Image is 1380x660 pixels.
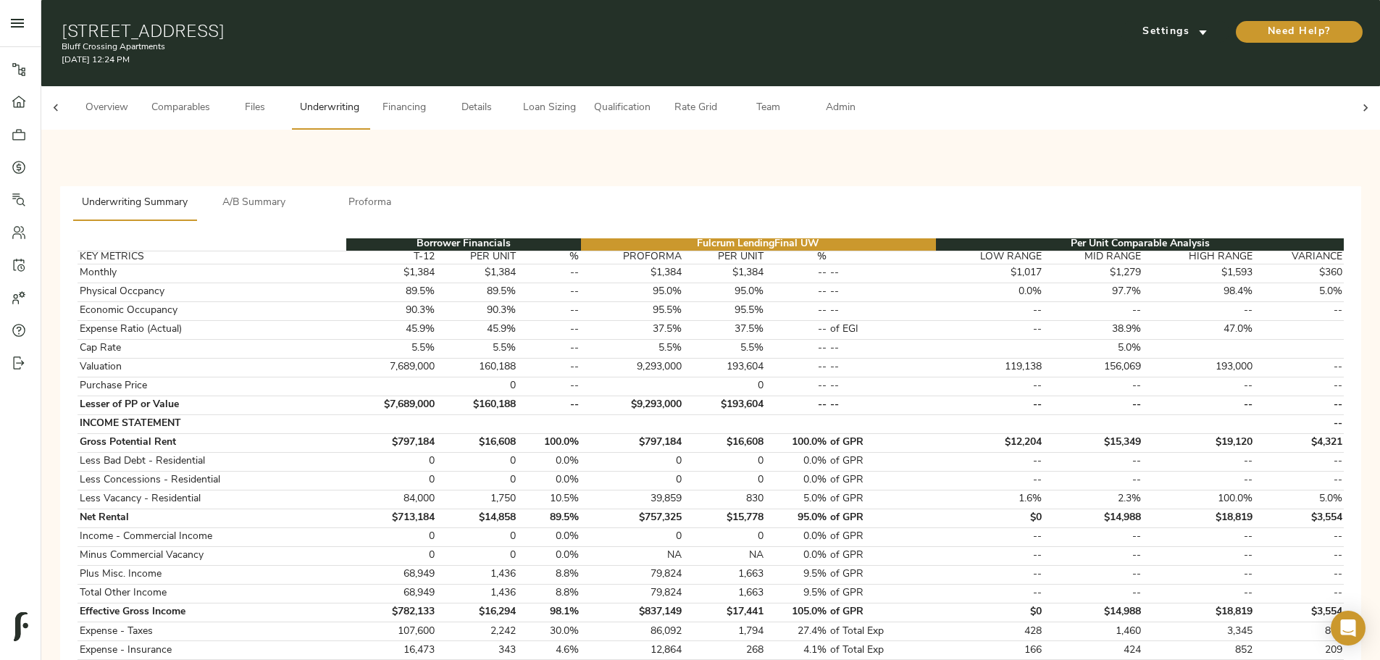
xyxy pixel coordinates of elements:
[346,251,436,264] th: T-12
[436,377,517,396] td: 0
[346,490,436,509] td: 84,000
[936,490,1044,509] td: 1.6%
[829,546,937,565] td: of GPR
[346,264,436,283] td: $1,384
[346,283,436,301] td: 89.5%
[517,377,580,396] td: --
[1254,452,1344,471] td: --
[581,339,684,358] td: 5.5%
[78,377,346,396] td: Purchase Price
[78,471,346,490] td: Less Concessions - Residential
[1044,452,1143,471] td: --
[684,565,765,584] td: 1,663
[1143,471,1255,490] td: --
[936,358,1044,377] td: 119,138
[78,565,346,584] td: Plus Misc. Income
[829,471,937,490] td: of GPR
[205,194,304,212] span: A/B Summary
[765,527,828,546] td: 0.0%
[436,433,517,452] td: $16,608
[765,339,828,358] td: --
[581,546,684,565] td: NA
[1143,490,1255,509] td: 100.0%
[936,396,1044,414] td: --
[936,377,1044,396] td: --
[436,251,517,264] th: PER UNIT
[436,546,517,565] td: 0
[581,471,684,490] td: 0
[1143,377,1255,396] td: --
[1121,21,1229,43] button: Settings
[740,99,795,117] span: Team
[346,339,436,358] td: 5.5%
[517,283,580,301] td: --
[1254,603,1344,622] td: $3,554
[684,396,765,414] td: $193,604
[436,301,517,320] td: 90.3%
[1254,509,1344,527] td: $3,554
[436,641,517,660] td: 343
[829,339,937,358] td: --
[436,603,517,622] td: $16,294
[346,546,436,565] td: 0
[1044,490,1143,509] td: 2.3%
[936,641,1044,660] td: 166
[1044,264,1143,283] td: $1,279
[1044,584,1143,603] td: --
[581,283,684,301] td: 95.0%
[62,20,927,41] h1: [STREET_ADDRESS]
[346,603,436,622] td: $782,133
[346,641,436,660] td: 16,473
[78,452,346,471] td: Less Bad Debt - Residential
[581,584,684,603] td: 79,824
[829,622,937,641] td: of Total Exp
[346,433,436,452] td: $797,184
[936,452,1044,471] td: --
[1254,414,1344,433] td: --
[684,603,765,622] td: $17,441
[829,377,937,396] td: --
[436,396,517,414] td: $160,188
[684,377,765,396] td: 0
[829,358,937,377] td: --
[936,584,1044,603] td: --
[1044,433,1143,452] td: $15,349
[765,471,828,490] td: 0.0%
[829,452,937,471] td: of GPR
[78,339,346,358] td: Cap Rate
[581,622,684,641] td: 86,092
[765,301,828,320] td: --
[1254,358,1344,377] td: --
[346,301,436,320] td: 90.3%
[581,320,684,339] td: 37.5%
[1044,471,1143,490] td: --
[1143,509,1255,527] td: $18,819
[581,251,684,264] th: PROFORMA
[1044,301,1143,320] td: --
[436,527,517,546] td: 0
[151,99,210,117] span: Comparables
[1143,251,1255,264] th: HIGH RANGE
[684,490,765,509] td: 830
[581,301,684,320] td: 95.5%
[1254,622,1344,641] td: 871
[765,251,828,264] th: %
[517,339,580,358] td: --
[227,99,283,117] span: Files
[1254,264,1344,283] td: $360
[346,238,580,251] th: Borrower Financials
[82,194,188,212] span: Underwriting Summary
[684,283,765,301] td: 95.0%
[346,565,436,584] td: 68,949
[62,41,927,54] p: Bluff Crossing Apartments
[829,641,937,660] td: of Total Exp
[581,509,684,527] td: $757,325
[581,641,684,660] td: 12,864
[936,251,1044,264] th: LOW RANGE
[517,396,580,414] td: --
[1044,377,1143,396] td: --
[1254,433,1344,452] td: $4,321
[813,99,868,117] span: Admin
[78,509,346,527] td: Net Rental
[684,509,765,527] td: $15,778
